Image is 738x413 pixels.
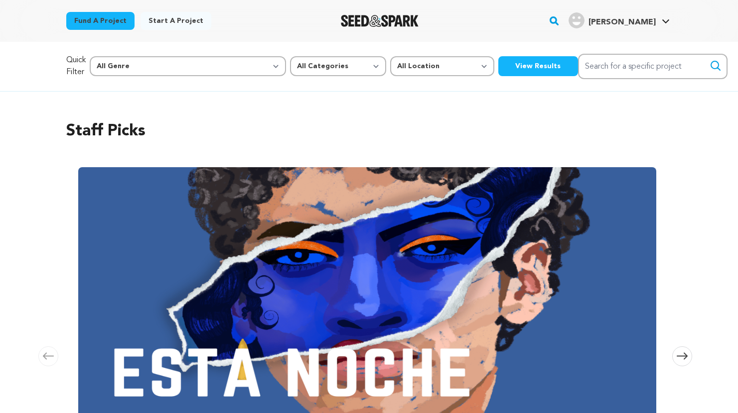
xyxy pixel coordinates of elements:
[341,15,419,27] a: Seed&Spark Homepage
[498,56,578,76] button: View Results
[66,119,672,143] h2: Staff Picks
[569,12,656,28] div: Tetewsky J.'s Profile
[567,10,672,28] a: Tetewsky J.'s Profile
[141,12,211,30] a: Start a project
[569,12,585,28] img: user.png
[341,15,419,27] img: Seed&Spark Logo Dark Mode
[66,54,86,78] p: Quick Filter
[66,12,135,30] a: Fund a project
[589,18,656,26] span: [PERSON_NAME]
[578,54,728,79] input: Search for a specific project
[567,10,672,31] span: Tetewsky J.'s Profile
